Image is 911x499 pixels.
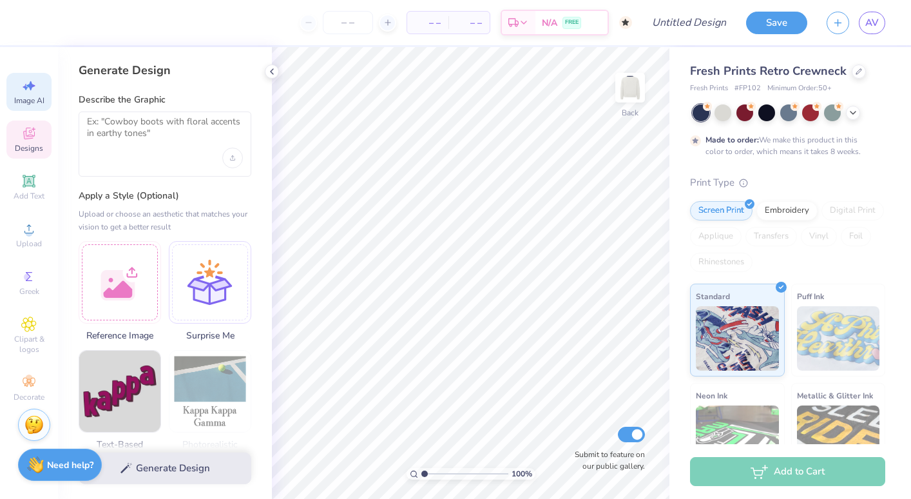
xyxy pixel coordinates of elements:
input: – – [323,11,373,34]
div: Upload or choose an aesthetic that matches your vision to get a better result [79,208,251,233]
img: Back [617,75,643,101]
span: AV [865,15,879,30]
span: Puff Ink [797,289,824,303]
button: Save [746,12,807,34]
div: Generate Design [79,63,251,78]
span: Add Text [14,191,44,201]
strong: Need help? [47,459,93,471]
span: Fresh Prints Retro Crewneck [690,63,847,79]
span: Upload [16,239,42,249]
img: Neon Ink [696,406,779,470]
span: Clipart & logos [6,334,52,355]
span: # FP102 [734,83,761,94]
span: Minimum Order: 50 + [767,83,832,94]
img: Metallic & Glitter Ink [797,406,880,470]
div: We make this product in this color to order, which means it takes 8 weeks. [705,134,864,157]
strong: Made to order: [705,135,759,145]
div: Transfers [745,227,797,246]
span: – – [456,16,482,30]
div: Screen Print [690,201,753,220]
label: Apply a Style (Optional) [79,190,251,202]
img: Puff Ink [797,306,880,371]
a: AV [859,12,885,34]
span: Designs [15,143,43,153]
span: Metallic & Glitter Ink [797,389,873,402]
div: Digital Print [821,201,884,220]
span: Standard [696,289,730,303]
span: Reference Image [79,329,161,342]
label: Submit to feature on our public gallery. [568,449,645,472]
img: Photorealistic [169,351,251,432]
span: FREE [565,18,579,27]
span: – – [415,16,441,30]
span: Surprise Me [169,329,251,342]
img: Text-Based [79,351,160,432]
span: Neon Ink [696,389,727,402]
div: Back [622,107,638,119]
span: N/A [542,16,557,30]
div: Print Type [690,175,885,190]
img: Standard [696,306,779,371]
label: Describe the Graphic [79,93,251,106]
span: Image AI [14,95,44,106]
span: Fresh Prints [690,83,728,94]
div: Applique [690,227,742,246]
div: Foil [841,227,871,246]
span: Greek [19,286,39,297]
div: Vinyl [801,227,837,246]
span: Decorate [14,392,44,402]
div: Embroidery [756,201,818,220]
span: 100 % [512,468,532,480]
div: Upload image [222,148,243,168]
input: Untitled Design [642,10,736,35]
div: Rhinestones [690,253,753,272]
